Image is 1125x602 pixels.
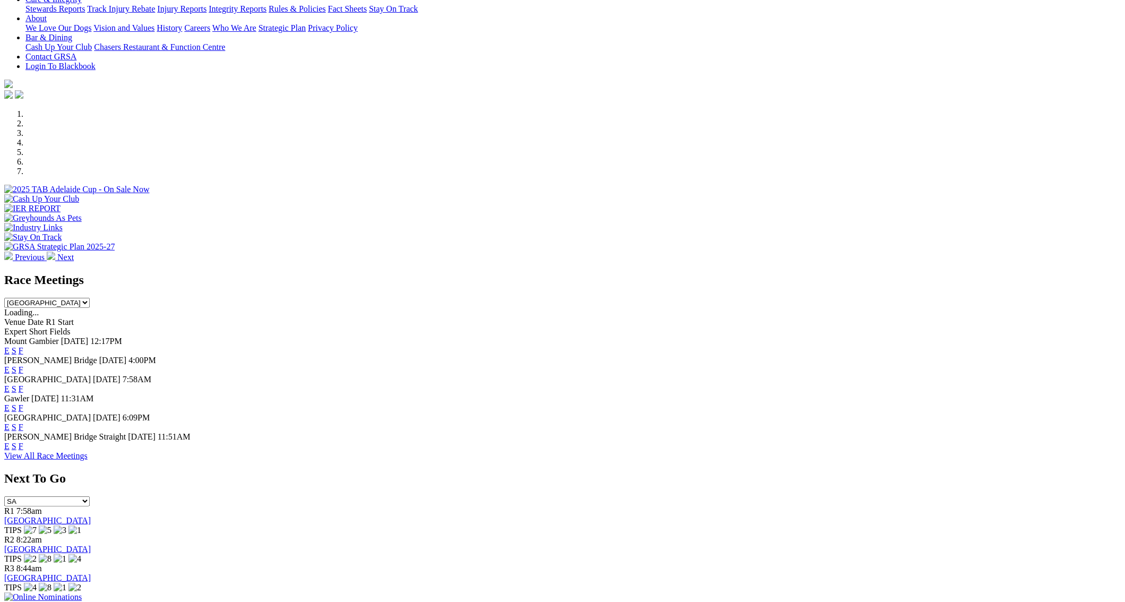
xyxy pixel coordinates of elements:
a: [GEOGRAPHIC_DATA] [4,545,91,554]
img: logo-grsa-white.png [4,80,13,88]
img: 1 [68,526,81,535]
span: TIPS [4,583,22,592]
span: 8:44am [16,564,42,573]
img: 2 [68,583,81,592]
a: Stay On Track [369,4,418,13]
span: Date [28,317,44,326]
span: Previous [15,253,45,262]
a: Bar & Dining [25,33,72,42]
a: Stewards Reports [25,4,85,13]
a: E [4,384,10,393]
span: [PERSON_NAME] Bridge Straight [4,432,126,441]
a: History [157,23,182,32]
span: 7:58AM [123,375,151,384]
span: 8:22am [16,535,42,544]
a: Integrity Reports [209,4,267,13]
img: facebook.svg [4,90,13,99]
a: F [19,365,23,374]
img: 3 [54,526,66,535]
img: Greyhounds As Pets [4,213,82,223]
img: 1 [54,554,66,564]
a: F [19,442,23,451]
img: chevron-right-pager-white.svg [47,252,55,260]
a: S [12,346,16,355]
a: S [12,365,16,374]
a: F [19,346,23,355]
img: IER REPORT [4,204,61,213]
img: chevron-left-pager-white.svg [4,252,13,260]
a: Next [47,253,74,262]
img: 7 [24,526,37,535]
a: We Love Our Dogs [25,23,91,32]
span: R2 [4,535,14,544]
a: E [4,442,10,451]
img: 8 [39,554,51,564]
img: 4 [68,554,81,564]
a: E [4,346,10,355]
span: Loading... [4,308,39,317]
span: TIPS [4,526,22,535]
img: 1 [54,583,66,592]
img: Stay On Track [4,233,62,242]
h2: Race Meetings [4,273,1121,287]
a: Who We Are [212,23,256,32]
h2: Next To Go [4,471,1121,486]
span: TIPS [4,554,22,563]
img: Industry Links [4,223,63,233]
span: Gawler [4,394,29,403]
span: R1 Start [46,317,74,326]
a: F [19,403,23,412]
a: Previous [4,253,47,262]
a: E [4,403,10,412]
span: 4:00PM [128,356,156,365]
img: 4 [24,583,37,592]
a: About [25,14,47,23]
span: Next [57,253,74,262]
span: [DATE] [128,432,156,441]
a: Rules & Policies [269,4,326,13]
span: [DATE] [93,375,121,384]
a: Fact Sheets [328,4,367,13]
span: [GEOGRAPHIC_DATA] [4,413,91,422]
span: [DATE] [31,394,59,403]
a: [GEOGRAPHIC_DATA] [4,573,91,582]
img: 2025 TAB Adelaide Cup - On Sale Now [4,185,150,194]
a: S [12,384,16,393]
span: Short [29,327,48,336]
a: F [19,384,23,393]
a: S [12,403,16,412]
a: Login To Blackbook [25,62,96,71]
a: View All Race Meetings [4,451,88,460]
img: 8 [39,583,51,592]
img: twitter.svg [15,90,23,99]
a: Cash Up Your Club [25,42,92,51]
a: Injury Reports [157,4,207,13]
a: Chasers Restaurant & Function Centre [94,42,225,51]
span: [DATE] [99,356,127,365]
img: 2 [24,554,37,564]
span: Fields [49,327,70,336]
div: Care & Integrity [25,4,1121,14]
a: F [19,423,23,432]
span: Venue [4,317,25,326]
a: Vision and Values [93,23,154,32]
span: [PERSON_NAME] Bridge [4,356,97,365]
img: Cash Up Your Club [4,194,79,204]
a: Strategic Plan [259,23,306,32]
span: R1 [4,506,14,515]
span: 11:31AM [61,394,94,403]
div: About [25,23,1121,33]
div: Bar & Dining [25,42,1121,52]
img: GRSA Strategic Plan 2025-27 [4,242,115,252]
a: Privacy Policy [308,23,358,32]
span: 7:58am [16,506,42,515]
span: [DATE] [93,413,121,422]
a: Track Injury Rebate [87,4,155,13]
a: E [4,365,10,374]
a: S [12,442,16,451]
a: S [12,423,16,432]
a: Contact GRSA [25,52,76,61]
span: [DATE] [61,337,89,346]
img: Online Nominations [4,592,82,602]
span: 6:09PM [123,413,150,422]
